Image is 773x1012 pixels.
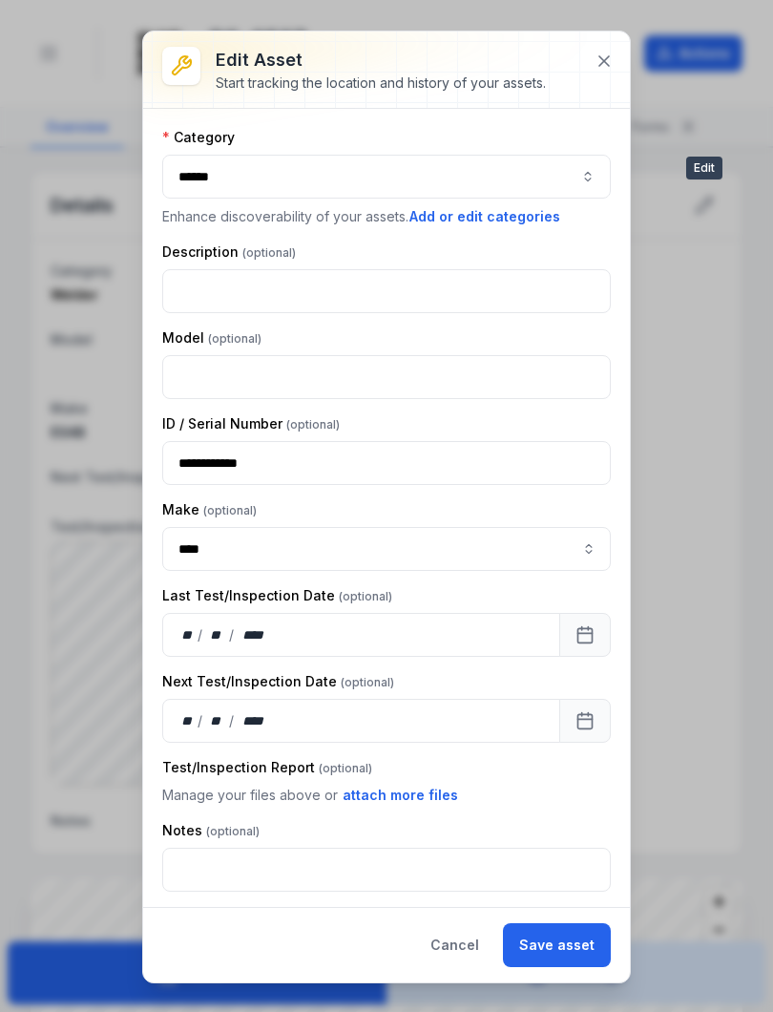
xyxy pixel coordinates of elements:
[559,613,611,657] button: Calendar
[162,206,611,227] p: Enhance discoverability of your assets.
[198,711,204,730] div: /
[414,923,495,967] button: Cancel
[178,625,198,644] div: day,
[162,785,611,806] p: Manage your files above or
[686,157,722,179] span: Edit
[229,711,236,730] div: /
[216,74,546,93] div: Start tracking the location and history of your assets.
[162,500,257,519] label: Make
[162,328,261,348] label: Model
[408,206,561,227] button: Add or edit categories
[162,672,394,691] label: Next Test/Inspection Date
[162,414,340,433] label: ID / Serial Number
[229,625,236,644] div: /
[162,821,260,840] label: Notes
[198,625,204,644] div: /
[204,625,230,644] div: month,
[204,711,230,730] div: month,
[162,128,235,147] label: Category
[162,527,611,571] input: asset-edit:cf[ca1b6296-9635-4ae3-ae60-00faad6de89d]-label
[559,699,611,743] button: Calendar
[178,711,198,730] div: day,
[216,47,546,74] h3: Edit asset
[162,586,392,605] label: Last Test/Inspection Date
[162,242,296,262] label: Description
[236,711,271,730] div: year,
[162,758,372,777] label: Test/Inspection Report
[236,625,271,644] div: year,
[342,785,459,806] button: attach more files
[503,923,611,967] button: Save asset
